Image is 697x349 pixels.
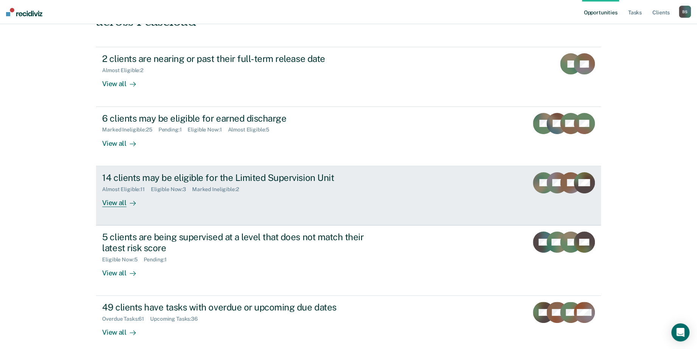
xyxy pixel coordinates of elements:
div: Overdue Tasks : 61 [102,316,150,322]
div: View all [102,192,144,207]
div: Marked Ineligible : 25 [102,127,158,133]
div: View all [102,263,144,277]
div: Pending : 1 [158,127,188,133]
div: Open Intercom Messenger [671,323,689,341]
div: 6 clients may be eligible for earned discharge [102,113,368,124]
div: Almost Eligible : 5 [228,127,275,133]
div: Almost Eligible : 2 [102,67,149,74]
div: Marked Ineligible : 2 [192,186,245,193]
div: Eligible Now : 3 [151,186,192,193]
div: Eligible Now : 5 [102,256,143,263]
button: BS [679,6,691,18]
img: Recidiviz [6,8,42,16]
div: View all [102,322,144,337]
div: Pending : 1 [143,256,173,263]
div: View all [102,74,144,88]
a: 14 clients may be eligible for the Limited Supervision UnitAlmost Eligible:11Eligible Now:3Marked... [96,166,601,225]
div: Upcoming Tasks : 36 [150,316,204,322]
div: 5 clients are being supervised at a level that does not match their latest risk score [102,232,368,253]
div: 2 clients are nearing or past their full-term release date [102,53,368,64]
div: 14 clients may be eligible for the Limited Supervision Unit [102,172,368,183]
div: Almost Eligible : 11 [102,186,151,193]
a: 5 clients are being supervised at a level that does not match their latest risk scoreEligible Now... [96,225,601,296]
div: Eligible Now : 1 [188,127,228,133]
div: B S [679,6,691,18]
a: 2 clients are nearing or past their full-term release dateAlmost Eligible:2View all [96,47,601,107]
div: 49 clients have tasks with overdue or upcoming due dates [102,302,368,313]
a: 6 clients may be eligible for earned dischargeMarked Ineligible:25Pending:1Eligible Now:1Almost E... [96,107,601,166]
div: View all [102,133,144,148]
